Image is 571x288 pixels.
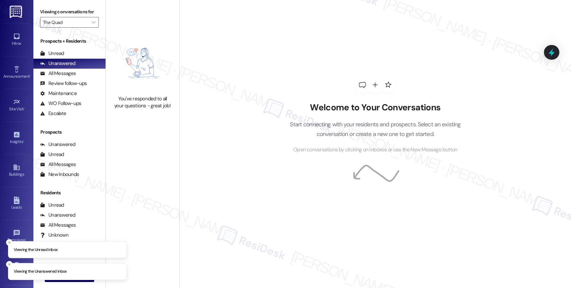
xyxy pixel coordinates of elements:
p: Viewing the Unread inbox [14,247,57,253]
h2: Welcome to Your Conversations [280,102,471,113]
div: Unanswered [40,60,75,67]
div: Prospects + Residents [33,38,106,45]
p: Viewing the Unanswered inbox [14,269,67,275]
div: All Messages [40,222,76,229]
div: New Inbounds [40,171,79,178]
div: Unknown [40,232,68,239]
img: empty-state [113,34,172,92]
div: Unanswered [40,141,75,148]
div: Unread [40,202,64,209]
div: You've responded to all your questions - great job! [113,95,172,110]
div: Escalate [40,110,66,117]
span: • [24,106,25,110]
div: Unread [40,151,64,158]
div: Unanswered [40,212,75,219]
div: Unread [40,50,64,57]
span: • [30,73,31,78]
span: Open conversations by clicking on inboxes or use the New Message button [293,146,457,154]
input: All communities [43,17,88,28]
label: Viewing conversations for [40,7,99,17]
div: WO Follow-ups [40,100,81,107]
button: Close toast [6,261,13,268]
div: Review follow-ups [40,80,87,87]
a: Inbox [3,31,30,49]
p: Start connecting with your residents and prospects. Select an existing conversation or create a n... [280,120,471,139]
button: Close toast [6,239,13,246]
a: Leads [3,195,30,213]
div: Prospects [33,129,106,136]
i:  [91,20,95,25]
a: Buildings [3,162,30,180]
a: Account [3,260,30,278]
div: Maintenance [40,90,77,97]
a: Insights • [3,129,30,147]
div: All Messages [40,161,76,168]
div: Residents [33,189,106,196]
span: • [23,138,24,143]
div: All Messages [40,70,76,77]
a: Templates • [3,227,30,245]
a: Site Visit • [3,96,30,114]
img: ResiDesk Logo [10,6,23,18]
